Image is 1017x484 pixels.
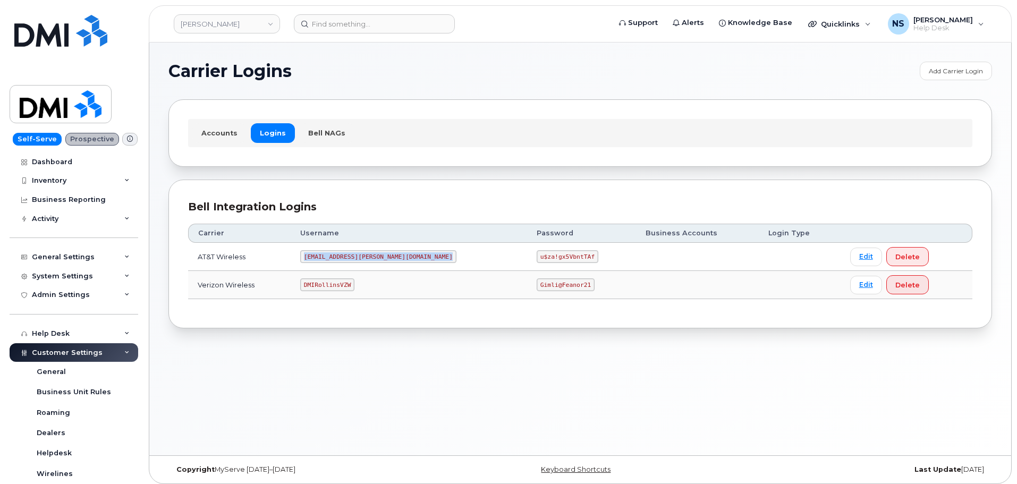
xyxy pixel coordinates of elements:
[300,278,354,291] code: DMIRollinsVZW
[168,63,292,79] span: Carrier Logins
[188,243,291,271] td: AT&T Wireless
[886,275,929,294] button: Delete
[299,123,354,142] a: Bell NAGs
[850,248,882,266] a: Edit
[527,224,636,243] th: Password
[541,465,611,473] a: Keyboard Shortcuts
[188,199,972,215] div: Bell Integration Logins
[886,247,929,266] button: Delete
[717,465,992,474] div: [DATE]
[176,465,215,473] strong: Copyright
[300,250,456,263] code: [EMAIL_ADDRESS][PERSON_NAME][DOMAIN_NAME]
[192,123,247,142] a: Accounts
[850,276,882,294] a: Edit
[914,465,961,473] strong: Last Update
[895,280,920,290] span: Delete
[537,250,598,263] code: u$za!gx5VbntTAf
[636,224,759,243] th: Business Accounts
[759,224,841,243] th: Login Type
[920,62,992,80] a: Add Carrier Login
[251,123,295,142] a: Logins
[895,252,920,262] span: Delete
[537,278,595,291] code: Gimli@Feanor21
[168,465,443,474] div: MyServe [DATE]–[DATE]
[188,271,291,299] td: Verizon Wireless
[188,224,291,243] th: Carrier
[291,224,527,243] th: Username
